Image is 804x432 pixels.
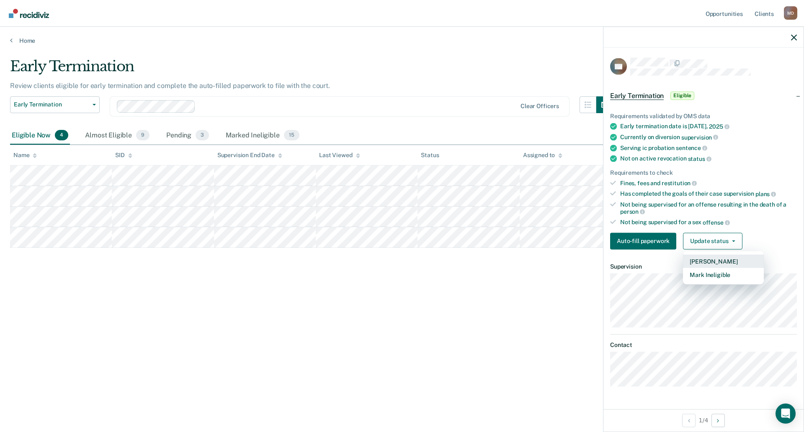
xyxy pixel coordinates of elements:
span: Early Termination [14,101,89,108]
span: 2025 [709,123,729,130]
div: Open Intercom Messenger [776,404,796,424]
span: Early Termination [610,91,664,100]
div: Fines, fees and [620,179,797,187]
span: 9 [136,130,149,141]
span: Eligible [670,91,694,100]
button: Update status [683,233,742,249]
button: Auto-fill paperwork [610,233,676,249]
div: Last Viewed [319,152,360,159]
div: Early TerminationEligible [603,82,804,109]
span: 3 [196,130,209,141]
span: person [620,208,645,215]
span: supervision [681,134,718,140]
span: 4 [55,130,68,141]
div: Not being supervised for a sex [620,219,797,226]
div: Currently on diversion [620,133,797,141]
div: Early termination date is [DATE], [620,123,797,130]
div: Name [13,152,37,159]
div: Assigned to [523,152,562,159]
div: Requirements to check [610,169,797,176]
a: Navigate to form link [610,233,680,249]
button: Next Opportunity [711,414,725,427]
img: Recidiviz [9,9,49,18]
div: Marked Ineligible [224,127,301,145]
div: Pending [165,127,211,145]
div: Not on active revocation [620,155,797,163]
div: M D [784,6,797,20]
div: Eligible Now [10,127,70,145]
button: Previous Opportunity [682,414,696,427]
div: 1 / 4 [603,409,804,431]
dt: Supervision [610,263,797,270]
div: Status [421,152,439,159]
div: Supervision End Date [217,152,282,159]
span: restitution [662,180,697,186]
div: Not being supervised for an offense resulting in the death of a [620,201,797,215]
div: Clear officers [521,103,559,110]
span: status [688,155,711,162]
div: Has completed the goals of their case supervision [620,190,797,198]
span: sentence [676,145,707,151]
span: 15 [284,130,299,141]
div: SID [115,152,132,159]
button: [PERSON_NAME] [683,254,764,268]
span: plans [755,190,776,197]
div: Requirements validated by OMS data [610,112,797,119]
span: offense [703,219,730,225]
button: Mark Ineligible [683,268,764,281]
a: Home [10,37,794,44]
button: Profile dropdown button [784,6,797,20]
div: Almost Eligible [83,127,151,145]
div: Early Termination [10,58,613,82]
p: Review clients eligible for early termination and complete the auto-filled paperwork to file with... [10,82,330,90]
div: Serving ic probation [620,144,797,152]
dt: Contact [610,341,797,349]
